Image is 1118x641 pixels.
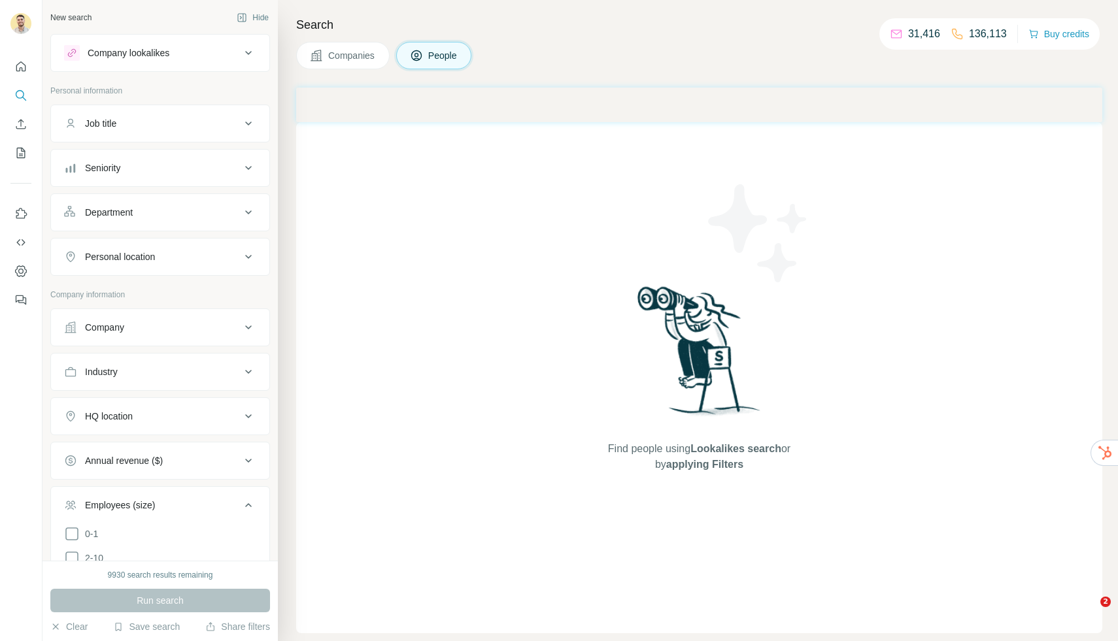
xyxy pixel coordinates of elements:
div: Annual revenue ($) [85,454,163,467]
div: Seniority [85,161,120,174]
button: Use Surfe on LinkedIn [10,202,31,225]
div: HQ location [85,410,133,423]
button: Job title [51,108,269,139]
button: Annual revenue ($) [51,445,269,476]
span: applying Filters [666,459,743,470]
div: Industry [85,365,118,378]
span: People [428,49,458,62]
div: New search [50,12,92,24]
div: Department [85,206,133,219]
span: 2-10 [80,551,103,565]
p: 136,113 [969,26,1007,42]
button: Save search [113,620,180,633]
button: Seniority [51,152,269,184]
span: 0-1 [80,527,98,540]
div: Company [85,321,124,334]
button: Department [51,197,269,228]
span: 2 [1100,597,1111,607]
button: Enrich CSV [10,112,31,136]
button: Use Surfe API [10,231,31,254]
p: Company information [50,289,270,301]
button: My lists [10,141,31,165]
img: Surfe Illustration - Stars [700,174,817,292]
span: Find people using or by [594,441,804,472]
button: Quick start [10,55,31,78]
iframe: Banner [296,88,1102,122]
div: Company lookalikes [88,46,169,59]
button: Share filters [205,620,270,633]
div: Job title [85,117,116,130]
button: Search [10,84,31,107]
button: Feedback [10,288,31,312]
button: Buy credits [1028,25,1089,43]
div: Employees (size) [85,499,155,512]
button: Personal location [51,241,269,272]
p: Personal information [50,85,270,97]
h4: Search [296,16,1102,34]
button: Company lookalikes [51,37,269,69]
span: Lookalikes search [690,443,781,454]
div: 9930 search results remaining [108,569,213,581]
button: HQ location [51,401,269,432]
p: 31,416 [908,26,940,42]
img: Avatar [10,13,31,34]
span: Companies [328,49,376,62]
div: Personal location [85,250,155,263]
button: Clear [50,620,88,633]
button: Dashboard [10,259,31,283]
button: Industry [51,356,269,387]
img: Surfe Illustration - Woman searching with binoculars [632,283,768,429]
iframe: Intercom live chat [1074,597,1105,628]
button: Company [51,312,269,343]
button: Hide [228,8,278,27]
button: Employees (size) [51,489,269,526]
